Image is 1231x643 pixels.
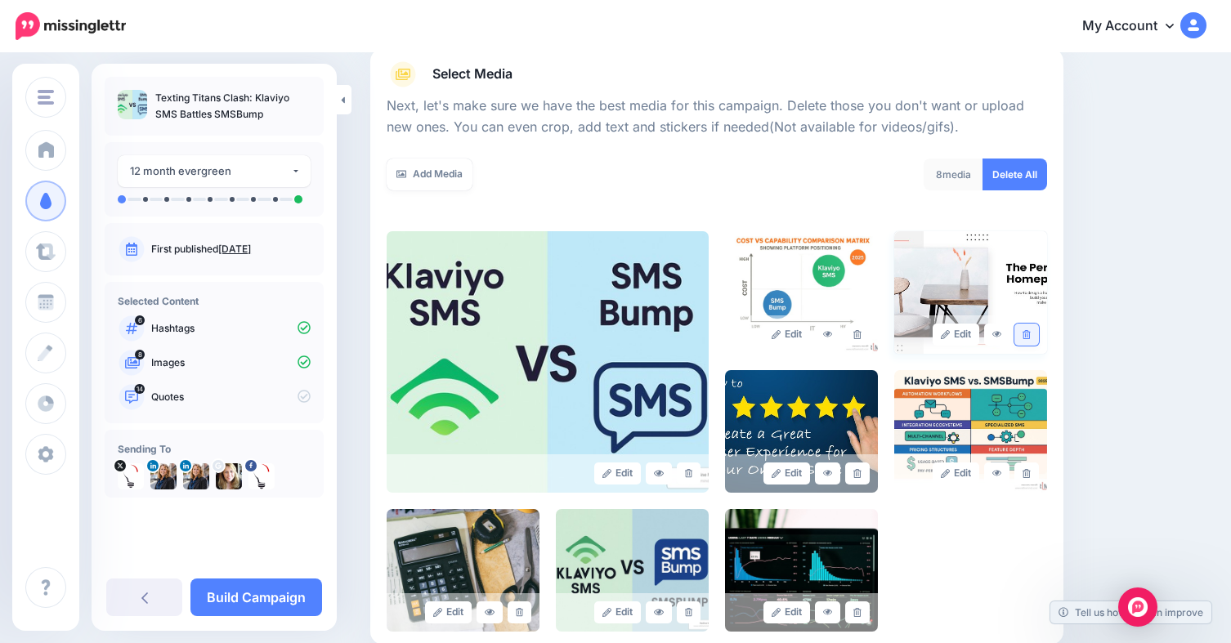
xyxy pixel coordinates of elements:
[936,168,942,181] span: 8
[387,96,1047,138] p: Next, let's make sure we have the best media for this campaign. Delete those you don't want or up...
[594,462,641,484] a: Edit
[216,463,242,489] img: ACg8ocJ0coae-RZNVTHbrBVoV6RIepLNB0tnktNU2NKdnjVbMkI__9z_s96-c-87585.png
[924,159,983,190] div: media
[151,355,311,370] p: Images
[933,324,979,346] a: Edit
[425,601,472,623] a: Edit
[387,231,709,493] img: 578e72cecffa371b2230755799004684_large.jpg
[38,90,54,105] img: menu.png
[725,370,878,493] img: 4f27106b9e6f5166ee0d629ddc16079c_large.jpg
[118,155,311,187] button: 12 month evergreen
[763,324,810,346] a: Edit
[894,231,1047,354] img: c5b1430ca6489abb9b3c145f6ecb5d49_large.jpg
[118,443,311,455] h4: Sending To
[1118,587,1157,627] div: Open Intercom Messenger
[135,315,145,325] span: 6
[556,509,709,632] img: 840efa529f7962f8bc956b4bc710a6fd_large.jpg
[16,12,126,40] img: Missinglettr
[248,463,275,489] img: picture-bsa63973.png
[135,384,145,394] span: 14
[151,242,311,257] p: First published
[387,159,472,190] a: Add Media
[432,63,513,85] span: Select Media
[150,463,177,489] img: 1743778515918-40671.png
[155,90,311,123] p: Texting Titans Clash: Klaviyo SMS Battles SMSBump
[763,462,810,484] a: Edit
[118,463,144,489] img: e1bNGjac-40676.jpg
[130,162,291,181] div: 12 month evergreen
[1066,7,1206,47] a: My Account
[151,321,311,336] p: Hashtags
[725,509,878,632] img: 7d384bc7dd790450d2df812579dd39a5_large.jpg
[933,462,979,484] a: Edit
[594,601,641,623] a: Edit
[894,370,1047,493] img: 6df53f521bf00c04846bcca58b48c0aa_large.jpg
[387,61,1047,87] a: Select Media
[725,231,878,354] img: ed1beebb28c5eae11c15de160422b7fe_large.jpg
[387,509,539,632] img: bda124f24af6b322a5c37f07b9cdb2d7_large.jpg
[183,463,209,489] img: 1743778515918-40671.png
[135,350,145,359] span: 8
[983,159,1047,190] a: Delete All
[118,295,311,307] h4: Selected Content
[118,90,147,119] img: 578e72cecffa371b2230755799004684_thumb.jpg
[218,243,251,255] a: [DATE]
[151,390,311,404] p: Quotes
[1050,601,1211,623] a: Tell us how we can improve
[763,601,810,623] a: Edit
[387,87,1047,632] div: Select Media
